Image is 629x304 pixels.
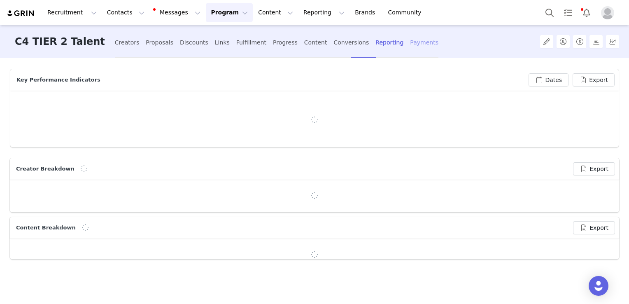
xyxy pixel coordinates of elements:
[14,76,107,84] div: Key Performance Indicators
[215,32,230,54] div: Links
[236,32,266,54] div: Fulfillment
[14,224,82,232] div: Content Breakdown
[350,3,382,22] a: Brands
[150,3,205,22] button: Messages
[42,3,102,22] button: Recruitment
[102,3,149,22] button: Contacts
[596,6,622,19] button: Profile
[15,25,105,58] h3: C4 TIER 2 Talent
[180,32,208,54] div: Discounts
[7,9,35,17] img: grin logo
[529,73,568,87] button: Dates
[206,3,253,22] button: Program
[14,165,81,173] div: Creator Breakdown
[304,32,327,54] div: Content
[410,32,438,54] div: Payments
[589,276,608,296] div: Open Intercom Messenger
[573,162,615,175] button: Export
[601,6,614,19] img: placeholder-profile.jpg
[273,32,298,54] div: Progress
[383,3,430,22] a: Community
[540,3,559,22] button: Search
[253,3,298,22] button: Content
[146,32,173,54] div: Proposals
[573,221,615,234] button: Export
[573,73,615,87] button: Export
[375,32,403,54] div: Reporting
[298,3,349,22] button: Reporting
[578,3,596,22] button: Notifications
[333,32,369,54] div: Conversions
[559,3,577,22] a: Tasks
[115,32,140,54] div: Creators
